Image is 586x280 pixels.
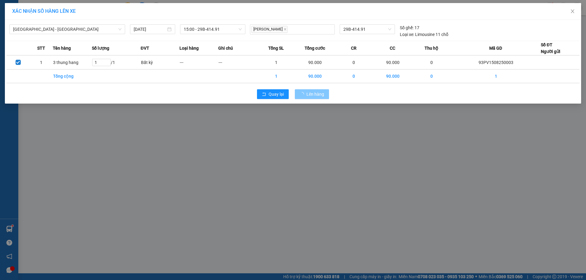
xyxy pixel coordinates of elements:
[412,69,451,83] td: 0
[268,45,284,51] span: Tổng SL
[351,45,356,51] span: CR
[300,92,306,96] span: loading
[489,45,502,51] span: Mã GD
[570,9,575,14] span: close
[451,69,541,83] td: 1
[179,45,199,51] span: Loại hàng
[179,55,218,69] td: ---
[400,24,414,31] span: Số ghế:
[269,91,284,97] span: Quay lại
[335,69,373,83] td: 0
[343,25,391,34] span: 29B-414.91
[184,25,242,34] span: 15:00 - 29B-414.91
[218,55,257,69] td: ---
[335,55,373,69] td: 0
[296,55,335,69] td: 90.000
[451,55,541,69] td: 93PV1508250003
[400,31,414,38] span: Loại xe:
[373,55,412,69] td: 90.000
[141,45,149,51] span: ĐVT
[53,69,92,83] td: Tổng cộng
[262,92,266,97] span: rollback
[12,8,76,14] span: XÁC NHẬN SỐ HÀNG LÊN XE
[400,31,448,38] div: Limousine 11 chỗ
[306,91,324,97] span: Lên hàng
[400,24,419,31] div: 17
[284,28,287,31] span: close
[251,26,288,33] span: [PERSON_NAME]
[92,45,109,51] span: Số lượng
[425,45,438,51] span: Thu hộ
[305,45,325,51] span: Tổng cước
[412,55,451,69] td: 0
[295,89,329,99] button: Lên hàng
[30,55,53,69] td: 1
[257,69,296,83] td: 1
[257,55,296,69] td: 1
[13,25,121,34] span: Hà Nội - Ninh Bình
[296,69,335,83] td: 90.000
[92,55,141,69] td: / 1
[134,26,166,33] input: 15/08/2025
[141,55,179,69] td: Bất kỳ
[53,55,92,69] td: 3 thung hang
[564,3,581,20] button: Close
[53,45,71,51] span: Tên hàng
[218,45,233,51] span: Ghi chú
[390,45,395,51] span: CC
[373,69,412,83] td: 90.000
[541,41,560,55] div: Số ĐT Người gửi
[257,89,289,99] button: rollbackQuay lại
[37,45,45,51] span: STT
